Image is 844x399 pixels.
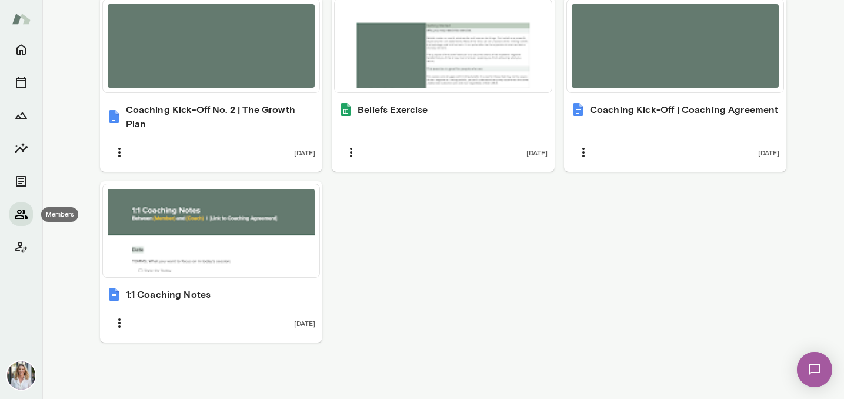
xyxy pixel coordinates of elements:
[41,207,78,222] div: Members
[9,104,33,127] button: Growth Plan
[9,202,33,226] button: Members
[9,71,33,94] button: Sessions
[9,137,33,160] button: Insights
[126,287,211,301] h6: 1:1 Coaching Notes
[12,8,31,30] img: Mento
[9,38,33,61] button: Home
[358,102,428,117] h6: Beliefs Exercise
[9,235,33,259] button: Client app
[9,169,33,193] button: Documents
[107,287,121,301] img: 1:1 Coaching Notes
[758,148,779,157] span: [DATE]
[590,102,779,117] h6: Coaching Kick-Off | Coaching Agreement
[294,148,315,157] span: [DATE]
[571,102,585,117] img: Coaching Kick-Off | Coaching Agreement
[294,318,315,328] span: [DATE]
[339,102,353,117] img: Beliefs Exercise
[526,148,548,157] span: [DATE]
[126,102,316,131] h6: Coaching Kick-Off No. 2 | The Growth Plan
[7,361,35,390] img: Jennifer Palazzo
[107,109,121,124] img: Coaching Kick-Off No. 2 | The Growth Plan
